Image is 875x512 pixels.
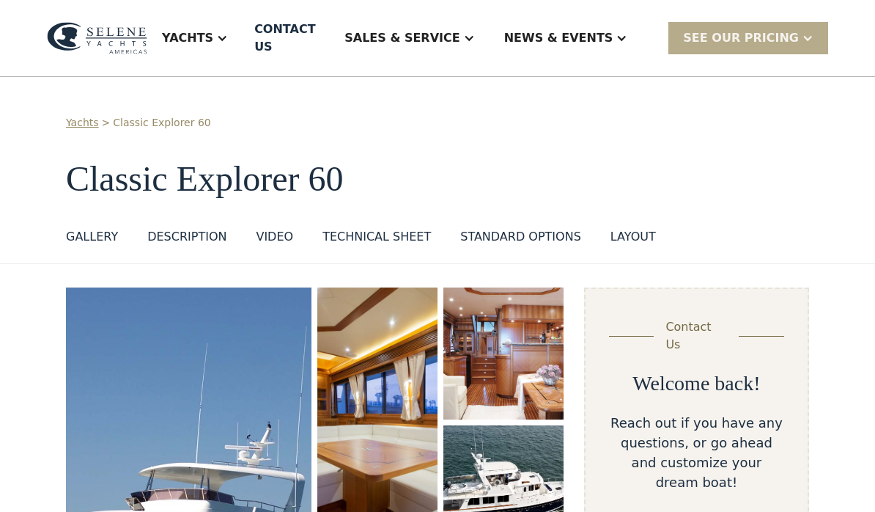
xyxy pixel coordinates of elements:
[147,9,243,67] div: Yachts
[256,228,293,252] a: VIDEO
[668,22,828,54] div: SEE Our Pricing
[66,228,118,252] a: GALLERY
[609,413,784,492] div: Reach out if you have any questions, or go ahead and customize your dream boat!
[460,228,581,246] div: standard options
[47,22,147,55] img: logo
[490,9,643,67] div: News & EVENTS
[66,115,99,131] a: Yachts
[460,228,581,252] a: standard options
[632,371,760,396] h2: Welcome back!
[66,160,809,199] h1: Classic Explorer 60
[610,228,656,246] div: layout
[256,228,293,246] div: VIDEO
[330,9,489,67] div: Sales & Service
[683,29,799,47] div: SEE Our Pricing
[254,21,318,56] div: Contact US
[162,29,213,47] div: Yachts
[610,228,656,252] a: layout
[322,228,431,246] div: Technical sheet
[66,228,118,246] div: GALLERY
[102,115,111,131] div: >
[504,29,613,47] div: News & EVENTS
[322,228,431,252] a: Technical sheet
[344,29,459,47] div: Sales & Service
[113,115,210,131] a: Classic Explorer 60
[147,228,226,252] a: DESCRIPTION
[443,288,564,420] a: open lightbox
[147,228,226,246] div: DESCRIPTION
[665,318,727,354] div: Contact Us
